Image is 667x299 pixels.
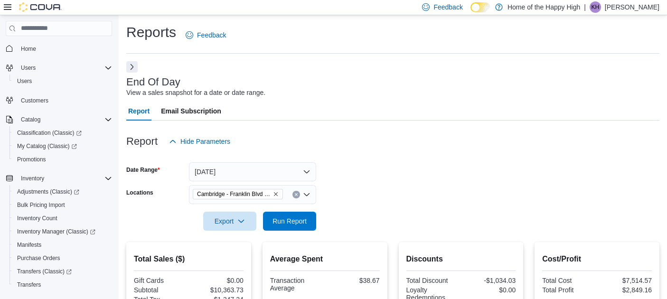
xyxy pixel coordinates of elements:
[13,239,112,251] span: Manifests
[13,213,61,224] a: Inventory Count
[327,277,379,284] div: $38.67
[17,188,79,196] span: Adjustments (Classic)
[542,286,595,294] div: Total Profit
[273,191,279,197] button: Remove Cambridge - Franklin Blvd - Friendly Stranger from selection in this group
[17,173,48,184] button: Inventory
[19,2,62,12] img: Cova
[21,116,40,123] span: Catalog
[17,201,65,209] span: Bulk Pricing Import
[9,126,116,140] a: Classification (Classic)
[406,253,516,265] h2: Discounts
[9,225,116,238] a: Inventory Manager (Classic)
[17,241,41,249] span: Manifests
[126,88,265,98] div: View a sales snapshot for a date or date range.
[13,279,112,290] span: Transfers
[9,153,116,166] button: Promotions
[190,277,243,284] div: $0.00
[126,189,153,196] label: Locations
[17,129,82,137] span: Classification (Classic)
[584,1,586,13] p: |
[17,281,41,289] span: Transfers
[9,265,116,278] a: Transfers (Classic)
[126,166,160,174] label: Date Range
[126,61,138,73] button: Next
[134,277,187,284] div: Gift Cards
[9,278,116,291] button: Transfers
[190,286,243,294] div: $10,363.73
[126,76,180,88] h3: End Of Day
[13,266,112,277] span: Transfers (Classic)
[507,1,580,13] p: Home of the Happy High
[13,154,112,165] span: Promotions
[9,238,116,252] button: Manifests
[17,254,60,262] span: Purchase Orders
[470,2,490,12] input: Dark Mode
[542,277,595,284] div: Total Cost
[17,215,57,222] span: Inventory Count
[292,191,300,198] button: Clear input
[2,61,116,75] button: Users
[590,1,601,13] div: Karen Heskins
[13,226,112,237] span: Inventory Manager (Classic)
[13,252,64,264] a: Purchase Orders
[193,189,283,199] span: Cambridge - Franklin Blvd - Friendly Stranger
[542,253,652,265] h2: Cost/Profit
[13,75,112,87] span: Users
[21,97,48,104] span: Customers
[126,136,158,147] h3: Report
[605,1,659,13] p: [PERSON_NAME]
[17,228,95,235] span: Inventory Manager (Classic)
[13,75,36,87] a: Users
[406,277,459,284] div: Total Discount
[9,252,116,265] button: Purchase Orders
[17,268,72,275] span: Transfers (Classic)
[182,26,230,45] a: Feedback
[2,42,116,56] button: Home
[21,64,36,72] span: Users
[161,102,221,121] span: Email Subscription
[13,186,83,197] a: Adjustments (Classic)
[126,23,176,42] h1: Reports
[463,277,516,284] div: -$1,034.03
[13,279,45,290] a: Transfers
[21,175,44,182] span: Inventory
[13,140,112,152] span: My Catalog (Classic)
[9,198,116,212] button: Bulk Pricing Import
[599,286,652,294] div: $2,849.16
[203,212,256,231] button: Export
[2,172,116,185] button: Inventory
[599,277,652,284] div: $7,514.57
[17,114,44,125] button: Catalog
[13,252,112,264] span: Purchase Orders
[17,43,112,55] span: Home
[433,2,462,12] span: Feedback
[165,132,234,151] button: Hide Parameters
[592,1,600,13] span: KH
[13,140,81,152] a: My Catalog (Classic)
[2,93,116,107] button: Customers
[13,127,112,139] span: Classification (Classic)
[13,213,112,224] span: Inventory Count
[9,212,116,225] button: Inventory Count
[21,45,36,53] span: Home
[180,137,230,146] span: Hide Parameters
[189,162,316,181] button: [DATE]
[17,142,77,150] span: My Catalog (Classic)
[17,114,112,125] span: Catalog
[17,43,40,55] a: Home
[9,75,116,88] button: Users
[303,191,310,198] button: Open list of options
[209,212,251,231] span: Export
[463,286,516,294] div: $0.00
[263,212,316,231] button: Run Report
[13,239,45,251] a: Manifests
[197,30,226,40] span: Feedback
[17,77,32,85] span: Users
[13,186,112,197] span: Adjustments (Classic)
[9,185,116,198] a: Adjustments (Classic)
[270,277,323,292] div: Transaction Average
[13,127,85,139] a: Classification (Classic)
[17,173,112,184] span: Inventory
[272,216,307,226] span: Run Report
[13,226,99,237] a: Inventory Manager (Classic)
